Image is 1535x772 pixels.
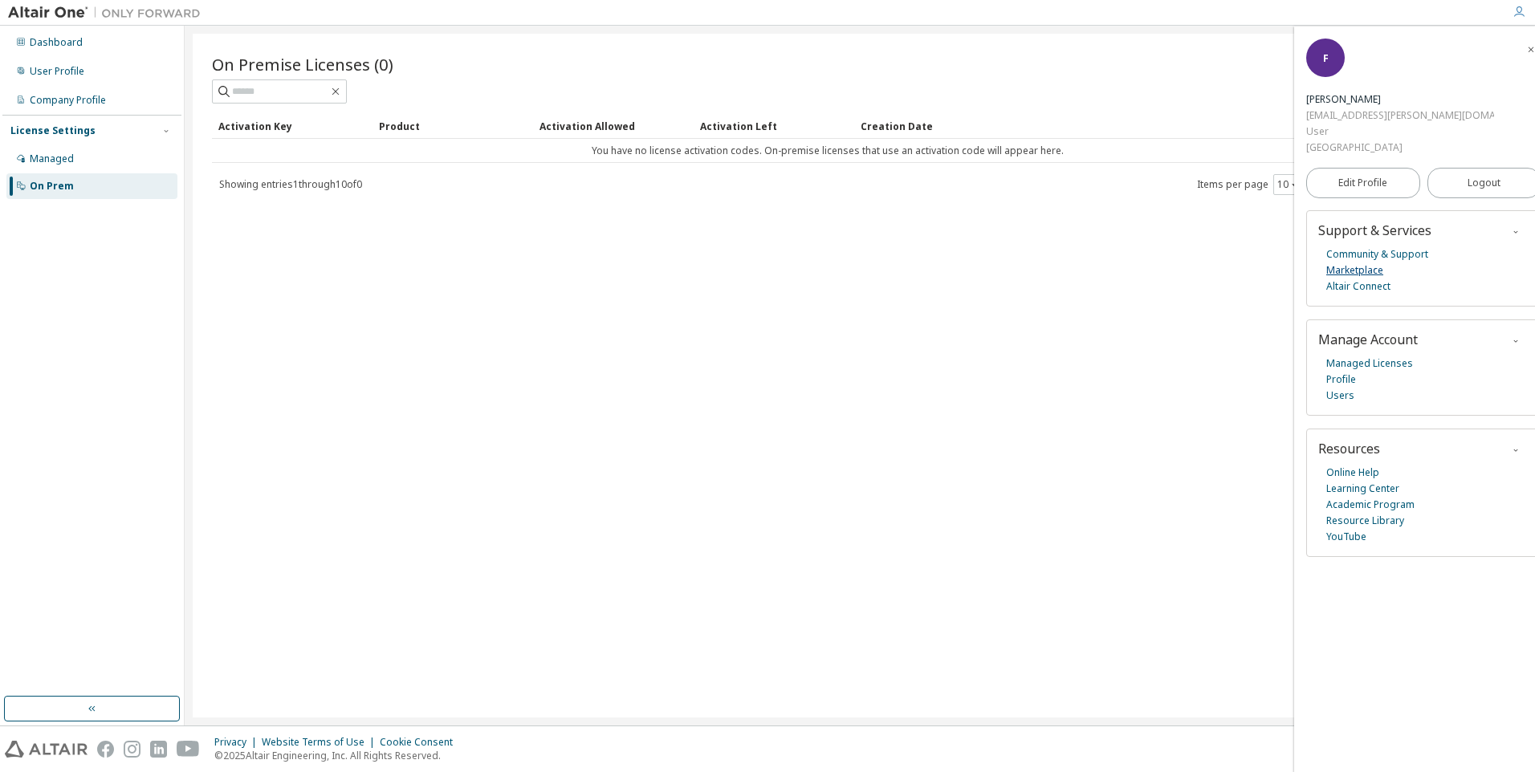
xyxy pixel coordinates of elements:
[262,736,380,749] div: Website Terms of Use
[1306,124,1494,140] div: User
[1318,221,1431,239] span: Support & Services
[1326,372,1356,388] a: Profile
[700,113,848,139] div: Activation Left
[8,5,209,21] img: Altair One
[5,741,88,758] img: altair_logo.svg
[177,741,200,758] img: youtube.svg
[30,36,83,49] div: Dashboard
[30,180,74,193] div: On Prem
[1318,331,1418,348] span: Manage Account
[219,177,362,191] span: Showing entries 1 through 10 of 0
[1338,177,1387,189] span: Edit Profile
[539,113,687,139] div: Activation Allowed
[1468,175,1500,191] span: Logout
[1326,278,1390,295] a: Altair Connect
[1326,262,1383,278] a: Marketplace
[97,741,114,758] img: facebook.svg
[1326,497,1415,513] a: Academic Program
[1326,513,1404,529] a: Resource Library
[10,124,96,137] div: License Settings
[1323,51,1329,65] span: F
[150,741,167,758] img: linkedin.svg
[30,152,74,165] div: Managed
[380,736,462,749] div: Cookie Consent
[1318,440,1380,457] span: Resources
[1326,388,1354,404] a: Users
[1306,140,1494,156] div: [GEOGRAPHIC_DATA]
[212,53,393,75] span: On Premise Licenses (0)
[1326,481,1399,497] a: Learning Center
[1306,91,1494,108] div: Ferencz Havadi
[30,65,84,78] div: User Profile
[218,113,366,139] div: Activation Key
[214,736,262,749] div: Privacy
[1326,465,1379,481] a: Online Help
[1277,178,1299,191] button: 10
[30,94,106,107] div: Company Profile
[124,741,140,758] img: instagram.svg
[379,113,527,139] div: Product
[861,113,1437,139] div: Creation Date
[212,139,1443,163] td: You have no license activation codes. On-premise licenses that use an activation code will appear...
[1197,174,1303,195] span: Items per page
[1326,246,1428,262] a: Community & Support
[1306,108,1494,124] div: [EMAIL_ADDRESS][PERSON_NAME][DOMAIN_NAME]
[1306,168,1420,198] a: Edit Profile
[1326,356,1413,372] a: Managed Licenses
[1326,529,1366,545] a: YouTube
[214,749,462,762] p: © 2025 Altair Engineering, Inc. All Rights Reserved.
